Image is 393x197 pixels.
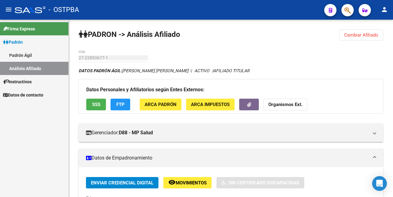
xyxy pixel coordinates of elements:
[339,30,383,41] button: Cambiar Afiliado
[213,68,250,73] span: AFILIADO TITULAR
[79,68,250,73] i: | ACTIVO |
[381,6,388,13] mat-icon: person
[163,177,212,188] button: Movimientos
[186,99,235,110] button: ARCA Impuestos
[145,102,177,108] span: ARCA Padrón
[3,26,35,32] span: Firma Express
[86,99,106,110] button: SSS
[119,129,153,136] strong: D88 - MP Salud
[91,180,154,186] span: Enviar Credencial Digital
[344,32,378,38] span: Cambiar Afiliado
[168,179,176,186] mat-icon: remove_red_eye
[86,129,368,136] mat-panel-title: Gerenciador:
[111,99,130,110] button: FTP
[79,68,122,73] strong: DATOS PADRÓN ÁGIL:
[79,68,191,73] span: [PERSON_NAME] [PERSON_NAME] -
[3,78,32,85] span: Instructivos
[86,85,375,94] h3: Datos Personales y Afiliatorios según Entes Externos:
[79,149,383,167] mat-expansion-panel-header: Datos de Empadronamiento
[79,30,180,39] strong: PADRON -> Análisis Afiliado
[216,177,304,188] button: Sin Certificado Discapacidad
[191,102,230,108] span: ARCA Impuestos
[92,102,100,108] span: SSS
[263,99,307,110] button: Organismos Ext.
[140,99,181,110] button: ARCA Padrón
[5,6,12,13] mat-icon: menu
[86,177,158,188] button: Enviar Credencial Digital
[228,180,299,186] span: Sin Certificado Discapacidad
[268,102,302,108] strong: Organismos Ext.
[3,92,43,98] span: Datos de contacto
[372,176,387,191] div: Open Intercom Messenger
[3,39,23,45] span: Padrón
[49,3,79,17] span: - OSTPBA
[116,102,125,108] span: FTP
[79,124,383,142] mat-expansion-panel-header: Gerenciador:D88 - MP Salud
[176,180,207,186] span: Movimientos
[86,155,368,161] mat-panel-title: Datos de Empadronamiento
